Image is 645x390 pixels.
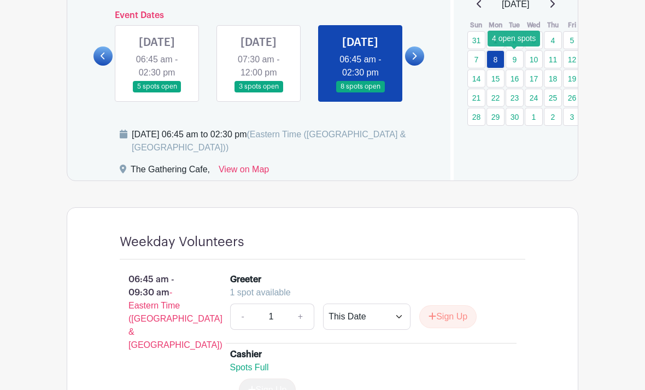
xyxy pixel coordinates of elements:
span: (Eastern Time ([GEOGRAPHIC_DATA] & [GEOGRAPHIC_DATA])) [132,130,406,152]
a: + [287,304,314,330]
a: View on Map [219,163,269,181]
div: The Gathering Cafe, [131,163,210,181]
div: 4 open spots [488,31,540,46]
a: 22 [486,89,505,107]
a: 3 [563,108,581,126]
a: 10 [525,50,543,68]
a: 18 [544,69,562,88]
a: 28 [467,108,485,126]
a: 11 [544,50,562,68]
a: 4 [544,31,562,49]
a: - [230,304,255,330]
a: 1 [525,108,543,126]
a: 5 [563,31,581,49]
a: 9 [506,50,524,68]
a: 8 [486,50,505,68]
span: - Eastern Time ([GEOGRAPHIC_DATA] & [GEOGRAPHIC_DATA]) [128,288,222,350]
a: 7 [467,50,485,68]
a: 21 [467,89,485,107]
a: 23 [506,89,524,107]
a: 26 [563,89,581,107]
a: 24 [525,89,543,107]
button: Sign Up [419,305,477,328]
a: 19 [563,69,581,88]
a: 31 [467,31,485,49]
div: [DATE] 06:45 am to 02:30 pm [132,128,437,154]
a: 2 [544,108,562,126]
div: Cashier [230,348,262,361]
span: Spots Full [230,363,269,372]
th: Fri [562,20,582,31]
p: 06:45 am - 09:30 am [102,269,213,356]
a: 17 [525,69,543,88]
th: Tue [505,20,524,31]
th: Sun [467,20,486,31]
div: Greeter [230,273,261,286]
a: 25 [544,89,562,107]
th: Thu [543,20,562,31]
a: 15 [486,69,505,88]
a: 1 [486,31,505,49]
h4: Weekday Volunteers [120,234,244,250]
a: 12 [563,50,581,68]
h6: Event Dates [113,10,405,21]
a: 16 [506,69,524,88]
th: Wed [524,20,543,31]
th: Mon [486,20,505,31]
a: 30 [506,108,524,126]
div: 1 spot available [230,286,504,299]
a: 29 [486,108,505,126]
a: 14 [467,69,485,88]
